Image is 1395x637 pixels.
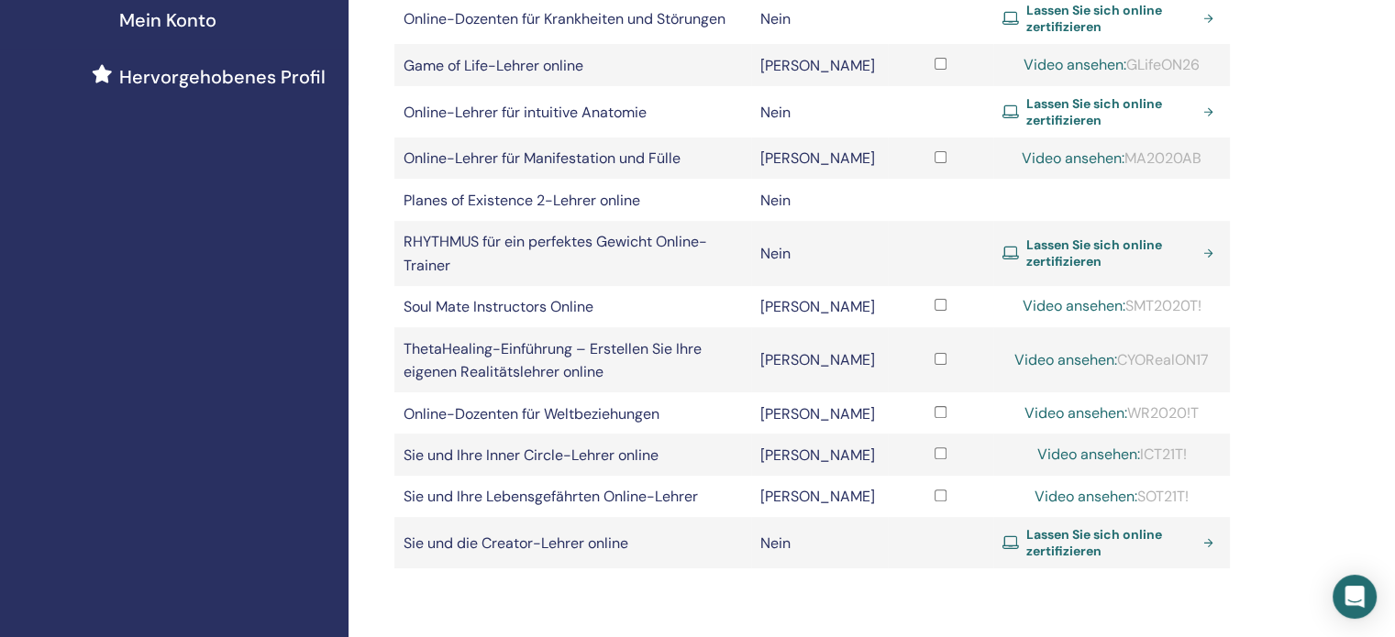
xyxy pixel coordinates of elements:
[1139,445,1186,464] font: ICT21T!
[404,9,725,28] font: Online-Dozenten für Krankheiten und Störungen
[404,56,583,75] font: Game of Life-Lehrer online
[760,350,875,369] font: [PERSON_NAME]
[404,297,593,316] font: Soul Mate Instructors Online
[1026,526,1162,559] font: Lassen Sie sich online zertifizieren
[1036,445,1139,464] a: Video ansehen:
[404,339,702,381] font: ThetaHealing-Einführung – Erstellen Sie Ihre eigenen Realitätslehrer online
[404,403,659,423] font: Online-Dozenten für Weltbeziehungen
[404,232,707,274] font: RHYTHMUS für ein perfektes Gewicht Online-Trainer
[760,148,875,168] font: [PERSON_NAME]
[119,8,216,32] font: Mein Konto
[760,56,875,75] font: [PERSON_NAME]
[404,191,640,210] font: Planes of Existence 2-Lehrer online
[1002,236,1221,269] a: Lassen Sie sich online zertifizieren
[1024,55,1126,74] a: Video ansehen:
[760,403,875,423] font: [PERSON_NAME]
[119,65,326,89] font: Hervorgehobenes Profil
[1137,487,1189,506] font: SOT21T!
[1002,2,1221,35] a: Lassen Sie sich online zertifizieren
[1022,148,1124,168] a: Video ansehen:
[760,103,791,122] font: Nein
[1117,350,1209,369] font: CYORealON17
[760,487,875,506] font: [PERSON_NAME]
[1035,487,1137,506] a: Video ansehen:
[760,244,791,263] font: Nein
[1124,148,1201,168] font: MA2020AB
[760,533,791,553] font: Nein
[1002,95,1221,128] a: Lassen Sie sich online zertifizieren
[1126,55,1200,74] font: GLifeON26
[1014,350,1117,369] a: Video ansehen:
[1002,526,1221,559] a: Lassen Sie sich online zertifizieren
[1026,95,1162,128] font: Lassen Sie sich online zertifizieren
[760,191,791,210] font: Nein
[404,148,681,168] font: Online-Lehrer für Manifestation und Fülle
[1022,296,1124,315] a: Video ansehen:
[760,297,875,316] font: [PERSON_NAME]
[1026,2,1162,35] font: Lassen Sie sich online zertifizieren
[1333,575,1377,619] div: Open Intercom Messenger
[1124,296,1201,315] font: SMT2020T!
[404,103,647,122] font: Online-Lehrer für intuitive Anatomie
[1026,236,1162,269] font: Lassen Sie sich online zertifizieren
[404,487,698,506] font: Sie und Ihre Lebensgefährten Online-Lehrer
[760,9,791,28] font: Nein
[760,445,875,465] font: [PERSON_NAME]
[404,533,628,553] font: Sie und die Creator-Lehrer online
[404,445,659,465] font: Sie und Ihre Inner Circle-Lehrer online
[1127,403,1199,423] font: WR2020!T
[1024,403,1127,423] a: Video ansehen:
